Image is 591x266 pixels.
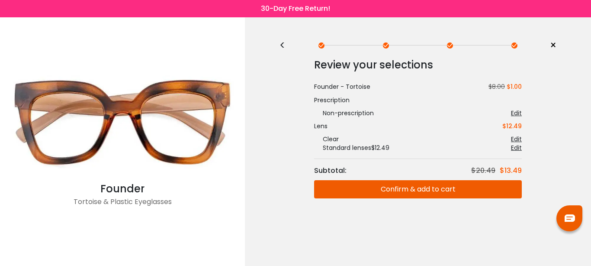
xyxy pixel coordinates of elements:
[279,42,292,49] div: <
[471,165,500,176] div: $20.49
[314,122,328,130] div: Lens
[565,214,575,222] img: chat
[314,180,522,198] button: Confirm & add to cart
[314,109,374,117] div: Non-prescription
[4,181,241,197] div: Founder
[314,56,522,74] div: Review your selections
[550,39,556,52] span: ×
[500,165,522,176] div: $13.49
[511,109,522,117] div: Edit
[4,197,241,214] div: Tortoise & Plastic Eyeglasses
[511,143,522,152] div: Edit
[543,39,556,52] a: ×
[4,63,241,181] img: Tortoise Founder - Plastic Eyeglasses
[314,165,351,176] div: Subtotal:
[485,82,505,91] span: $8.00
[314,96,522,104] div: Prescription
[314,82,370,91] div: Founder - Tortoise
[314,135,339,143] div: Clear
[507,82,522,91] span: $1.00
[511,135,522,143] div: Edit
[314,143,389,152] div: Standard lenses $12.49
[502,122,522,130] div: $12.49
